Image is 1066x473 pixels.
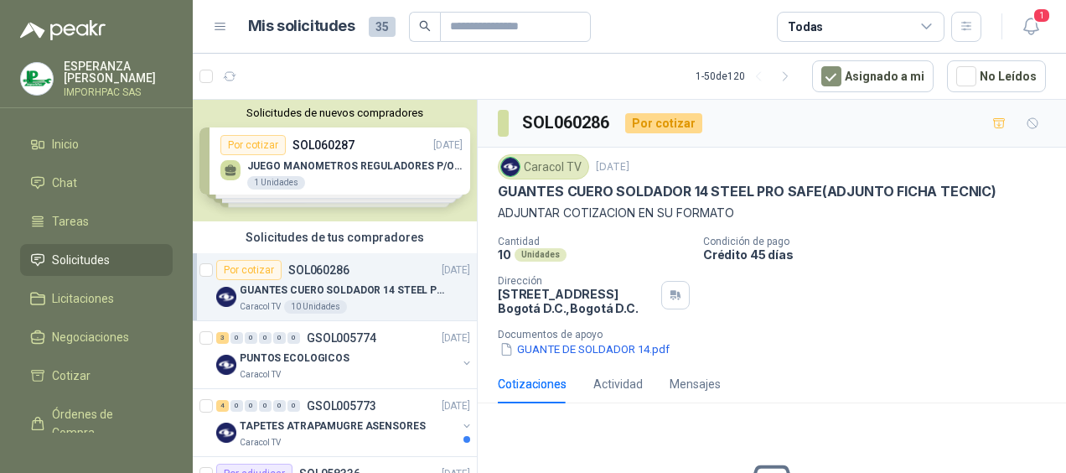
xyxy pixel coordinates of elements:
span: search [419,20,431,32]
button: No Leídos [947,60,1046,92]
div: Solicitudes de tus compradores [193,221,477,253]
span: Tareas [52,212,89,231]
p: GSOL005773 [307,400,376,412]
p: Caracol TV [240,436,281,450]
a: Cotizar [20,360,173,392]
span: Negociaciones [52,328,129,346]
p: ESPERANZA [PERSON_NAME] [64,60,173,84]
div: 4 [216,400,229,412]
div: 10 Unidades [284,300,347,314]
img: Logo peakr [20,20,106,40]
p: Caracol TV [240,300,281,314]
div: 0 [259,400,272,412]
p: [STREET_ADDRESS] Bogotá D.C. , Bogotá D.C. [498,287,655,315]
div: 1 - 50 de 120 [696,63,799,90]
img: Company Logo [216,287,236,307]
p: GSOL005774 [307,332,376,344]
div: Caracol TV [498,154,589,179]
div: Solicitudes de nuevos compradoresPor cotizarSOL060287[DATE] JUEGO MANOMETROS REGULADORES P/OXIGEN... [193,100,477,221]
div: 3 [216,332,229,344]
p: GUANTES CUERO SOLDADOR 14 STEEL PRO SAFE(ADJUNTO FICHA TECNIC) [240,283,448,299]
p: PUNTOS ECOLOGICOS [240,351,349,366]
div: 0 [287,332,300,344]
img: Company Logo [216,423,236,443]
div: 0 [273,400,286,412]
span: Órdenes de Compra [52,405,157,442]
p: [DATE] [442,330,470,346]
p: Cantidad [498,236,690,247]
div: 0 [273,332,286,344]
button: Solicitudes de nuevos compradores [199,107,470,119]
p: TAPETES ATRAPAMUGRE ASENSORES [240,418,426,434]
a: Inicio [20,128,173,160]
div: Unidades [515,248,567,262]
p: [DATE] [442,262,470,278]
div: 0 [245,400,257,412]
p: Condición de pago [703,236,1059,247]
span: Cotizar [52,366,91,385]
div: Cotizaciones [498,375,567,393]
div: Todas [788,18,823,36]
span: Solicitudes [52,251,110,269]
a: Licitaciones [20,283,173,314]
p: Documentos de apoyo [498,329,1059,340]
a: Negociaciones [20,321,173,353]
p: [DATE] [596,159,629,175]
div: 0 [259,332,272,344]
span: Chat [52,174,77,192]
p: [DATE] [442,398,470,414]
button: 1 [1016,12,1046,42]
a: Órdenes de Compra [20,398,173,449]
span: 1 [1032,8,1051,23]
h3: SOL060286 [522,110,612,136]
div: Por cotizar [216,260,282,280]
p: IMPORHPAC SAS [64,87,173,97]
img: Company Logo [216,355,236,375]
a: Solicitudes [20,244,173,276]
div: 0 [230,332,243,344]
p: ADJUNTAR COTIZACION EN SU FORMATO [498,204,1046,222]
div: Por cotizar [625,113,702,133]
p: Caracol TV [240,368,281,382]
p: SOL060286 [288,264,349,276]
a: Chat [20,167,173,199]
p: Dirección [498,275,655,287]
a: Tareas [20,205,173,237]
p: 10 [498,247,511,262]
button: Asignado a mi [812,60,934,92]
img: Company Logo [501,158,520,176]
h1: Mis solicitudes [248,14,355,39]
div: 0 [245,332,257,344]
a: 4 0 0 0 0 0 GSOL005773[DATE] Company LogoTAPETES ATRAPAMUGRE ASENSORESCaracol TV [216,396,473,450]
span: Licitaciones [52,289,114,308]
div: Mensajes [670,375,721,393]
p: Crédito 45 días [703,247,1059,262]
span: Inicio [52,135,79,153]
span: 35 [369,17,396,37]
div: 0 [287,400,300,412]
div: 0 [230,400,243,412]
a: Por cotizarSOL060286[DATE] Company LogoGUANTES CUERO SOLDADOR 14 STEEL PRO SAFE(ADJUNTO FICHA TEC... [193,253,477,321]
img: Company Logo [21,63,53,95]
p: GUANTES CUERO SOLDADOR 14 STEEL PRO SAFE(ADJUNTO FICHA TECNIC) [498,183,996,200]
button: GUANTE DE SOLDADOR 14.pdf [498,340,671,358]
a: 3 0 0 0 0 0 GSOL005774[DATE] Company LogoPUNTOS ECOLOGICOSCaracol TV [216,328,473,382]
div: Actividad [593,375,643,393]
